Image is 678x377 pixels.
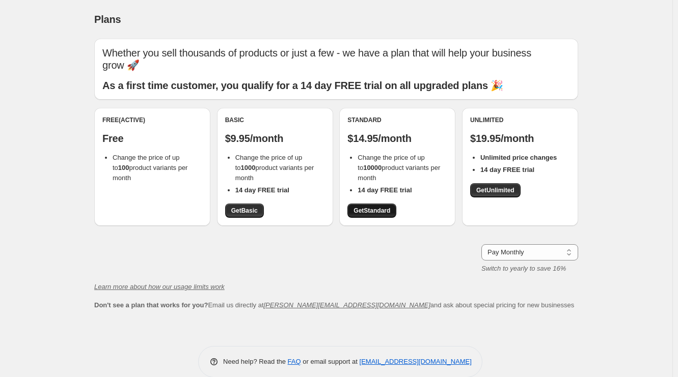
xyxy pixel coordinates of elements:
b: Don't see a plan that works for you? [94,301,208,309]
b: As a first time customer, you qualify for a 14 day FREE trial on all upgraded plans 🎉 [102,80,503,91]
span: Need help? Read the [223,358,288,365]
span: or email support at [301,358,360,365]
span: Email us directly at and ask about special pricing for new businesses [94,301,574,309]
a: [PERSON_NAME][EMAIL_ADDRESS][DOMAIN_NAME] [264,301,430,309]
a: GetUnlimited [470,183,521,197]
a: [EMAIL_ADDRESS][DOMAIN_NAME] [360,358,472,365]
span: Change the price of up to product variants per month [113,154,187,182]
span: Get Standard [354,207,390,215]
div: Standard [347,116,447,124]
div: Basic [225,116,325,124]
a: GetBasic [225,204,264,218]
div: Free (Active) [102,116,202,124]
b: 10000 [363,164,382,171]
i: Switch to yearly to save 16% [481,265,566,272]
b: 14 day FREE trial [235,186,289,194]
a: Learn more about how our usage limits work [94,283,225,291]
span: Change the price of up to product variants per month [358,154,440,182]
p: Whether you sell thousands of products or just a few - we have a plan that will help your busines... [102,47,570,71]
span: Plans [94,14,121,25]
b: 1000 [241,164,256,171]
b: 14 day FREE trial [358,186,412,194]
b: Unlimited price changes [480,154,557,161]
b: 100 [118,164,129,171]
span: Change the price of up to product variants per month [235,154,314,182]
p: $9.95/month [225,132,325,144]
span: Get Unlimited [476,186,514,194]
a: FAQ [288,358,301,365]
p: Free [102,132,202,144]
b: 14 day FREE trial [480,166,534,173]
p: $19.95/month [470,132,570,144]
a: GetStandard [347,204,396,218]
span: Get Basic [231,207,258,215]
p: $14.95/month [347,132,447,144]
div: Unlimited [470,116,570,124]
